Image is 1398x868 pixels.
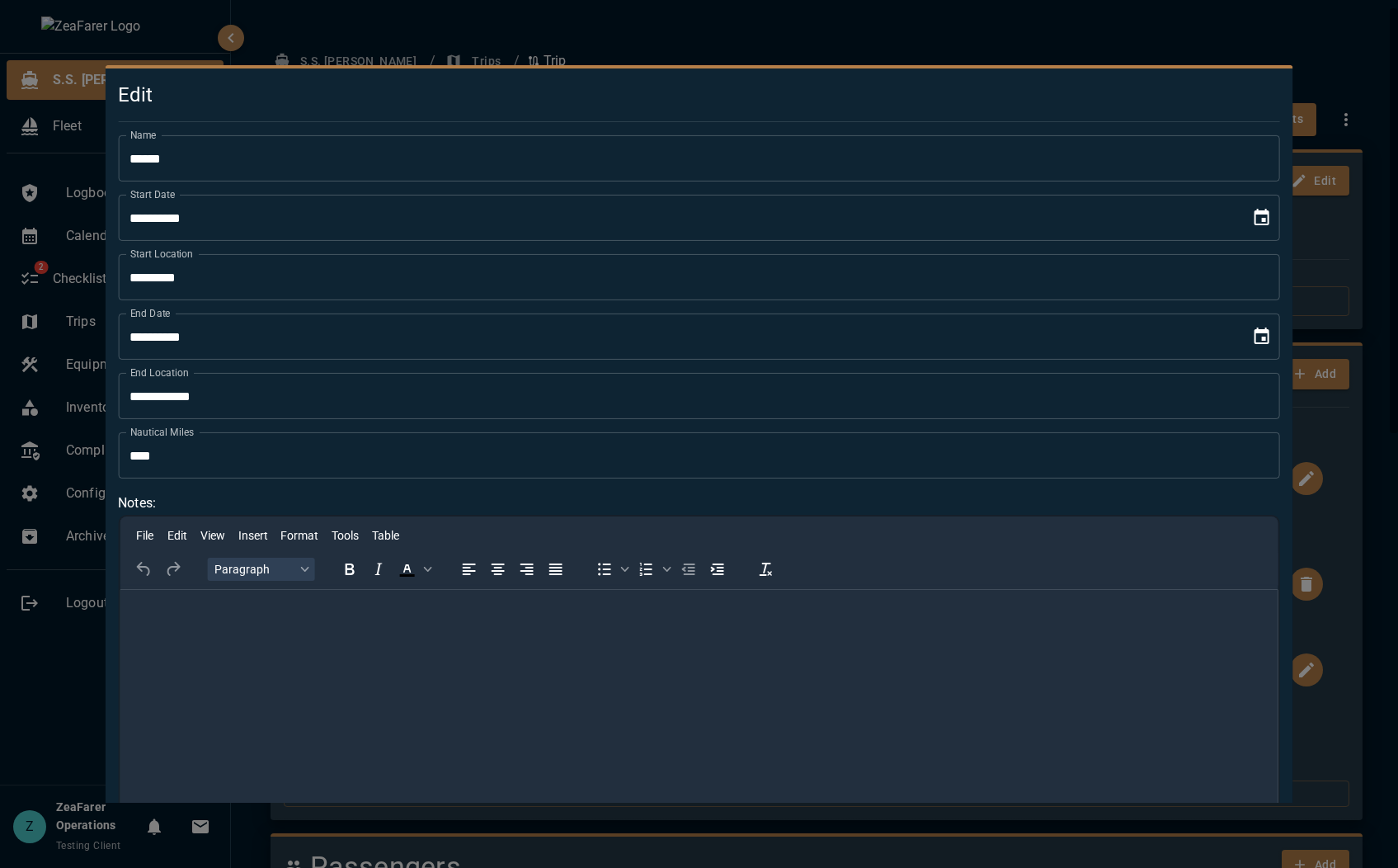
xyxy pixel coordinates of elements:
button: Redo [158,558,186,581]
label: End Date [129,306,170,320]
span: Insert [238,529,268,542]
button: Align left [454,558,482,581]
iframe: Rich Text Area [120,590,1278,823]
div: Numbered list [632,558,673,581]
button: Choose date, selected date is Sep 25, 2025 [1245,201,1278,234]
button: Decrease indent [674,558,702,581]
label: Nautical Miles [129,425,193,439]
button: Increase indent [703,558,731,581]
button: Block Paragraph [207,558,314,581]
span: Edit [167,529,187,542]
label: Start Date [129,187,174,201]
button: Align right [512,558,540,581]
span: Paragraph [214,563,294,576]
label: Start Location [129,247,193,261]
span: Table [372,529,399,542]
span: View [200,529,225,542]
span: Tools [332,529,359,542]
button: Choose date, selected date is Oct 25, 2025 [1245,320,1278,353]
h5: Edit [118,82,1280,108]
div: Text color Black [393,558,434,581]
button: Italic [364,558,392,581]
span: File [136,529,153,542]
span: Format [280,529,318,542]
label: Name [129,128,156,142]
div: Bullet list [590,558,631,581]
button: Clear formatting [751,558,779,581]
button: Justify [541,558,569,581]
button: Align center [483,558,511,581]
button: Undo [129,558,158,581]
label: End Location [129,366,188,380]
button: Bold [335,558,363,581]
h6: Notes: [118,492,1280,515]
